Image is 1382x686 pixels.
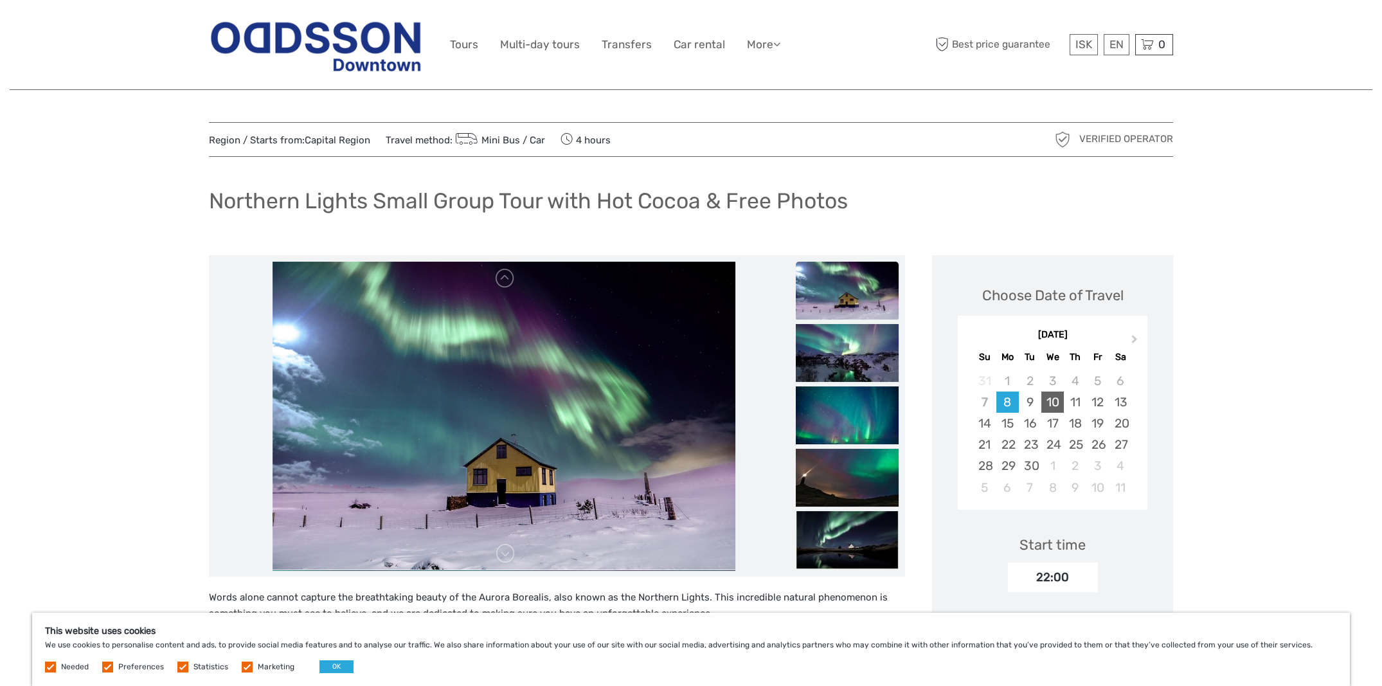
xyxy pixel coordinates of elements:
[148,20,163,35] button: Open LiveChat chat widget
[796,449,899,507] img: 620f1439602b4a4588db59d06174df7a_slider_thumbnail.jpg
[1109,370,1131,392] div: Not available Saturday, September 6th, 2025
[1064,370,1086,392] div: Not available Thursday, September 4th, 2025
[1086,477,1109,498] div: Choose Friday, October 10th, 2025
[209,188,848,214] h1: Northern Lights Small Group Tour with Hot Cocoa & Free Photos
[1109,477,1131,498] div: Choose Saturday, October 11th, 2025
[1064,455,1086,476] div: Choose Thursday, October 2nd, 2025
[973,370,996,392] div: Not available Sunday, August 31st, 2025
[796,324,899,382] img: 8c3ac6806fd64b33a2ca3b64f1dd7e56_slider_thumbnail.jpg
[1156,38,1167,51] span: 0
[996,413,1019,434] div: Choose Monday, September 15th, 2025
[962,370,1143,498] div: month 2025-09
[32,613,1350,686] div: We use cookies to personalise content and ads, to provide social media features and to analyse ou...
[1019,370,1041,392] div: Not available Tuesday, September 2nd, 2025
[1086,370,1109,392] div: Not available Friday, September 5th, 2025
[1109,455,1131,476] div: Choose Saturday, October 4th, 2025
[996,434,1019,455] div: Choose Monday, September 22nd, 2025
[1064,434,1086,455] div: Choose Thursday, September 25th, 2025
[982,285,1124,305] div: Choose Date of Travel
[996,370,1019,392] div: Not available Monday, September 1st, 2025
[1041,455,1064,476] div: Choose Wednesday, October 1st, 2025
[973,434,996,455] div: Choose Sunday, September 21st, 2025
[674,35,725,54] a: Car rental
[1041,413,1064,434] div: Choose Wednesday, September 17th, 2025
[305,134,370,146] a: Capital Region
[973,477,996,498] div: Choose Sunday, October 5th, 2025
[1086,413,1109,434] div: Choose Friday, September 19th, 2025
[1064,413,1086,434] div: Choose Thursday, September 18th, 2025
[1041,370,1064,392] div: Not available Wednesday, September 3rd, 2025
[932,34,1066,55] span: Best price guarantee
[996,348,1019,366] div: Mo
[996,392,1019,413] div: Choose Monday, September 8th, 2025
[386,131,545,149] span: Travel method:
[118,662,164,672] label: Preferences
[1041,392,1064,413] div: Choose Wednesday, September 10th, 2025
[1109,348,1131,366] div: Sa
[1041,348,1064,366] div: We
[973,348,996,366] div: Su
[973,455,996,476] div: Choose Sunday, September 28th, 2025
[1041,477,1064,498] div: Choose Wednesday, October 8th, 2025
[996,455,1019,476] div: Choose Monday, September 29th, 2025
[973,413,996,434] div: Choose Sunday, September 14th, 2025
[1126,332,1146,352] button: Next Month
[747,35,780,54] a: More
[1019,413,1041,434] div: Choose Tuesday, September 16th, 2025
[796,511,899,569] img: e4424fe0495f47ce9cd929889794f304_slider_thumbnail.jpg
[1041,434,1064,455] div: Choose Wednesday, September 24th, 2025
[258,662,294,672] label: Marketing
[18,23,145,33] p: We're away right now. Please check back later!
[996,477,1019,498] div: Choose Monday, October 6th, 2025
[1019,392,1041,413] div: Choose Tuesday, September 9th, 2025
[602,35,652,54] a: Transfers
[1109,413,1131,434] div: Choose Saturday, September 20th, 2025
[453,134,545,146] a: Mini Bus / Car
[1064,477,1086,498] div: Choose Thursday, October 9th, 2025
[973,392,996,413] div: Not available Sunday, September 7th, 2025
[61,662,89,672] label: Needed
[561,131,611,149] span: 4 hours
[1019,434,1041,455] div: Choose Tuesday, September 23rd, 2025
[319,660,354,673] button: OK
[1109,434,1131,455] div: Choose Saturday, September 27th, 2025
[1109,392,1131,413] div: Choose Saturday, September 13th, 2025
[45,626,1337,636] h5: This website uses cookies
[209,134,370,147] span: Region / Starts from:
[1075,38,1092,51] span: ISK
[1052,129,1073,150] img: verified_operator_grey_128.png
[193,662,228,672] label: Statistics
[1086,455,1109,476] div: Choose Friday, October 3rd, 2025
[209,12,423,77] img: Reykjavik Residence
[796,262,899,320] img: c98f3496009e44809d000fa2aee3e51b_slider_thumbnail.jpeg
[1104,34,1129,55] div: EN
[796,386,899,444] img: 7b10c2ed7d464e8ba987b42cc1113a35_slider_thumbnail.jpg
[209,590,905,622] p: Words alone cannot capture the breathtaking beauty of the Aurora Borealis, also known as the Nort...
[1086,392,1109,413] div: Choose Friday, September 12th, 2025
[1019,477,1041,498] div: Choose Tuesday, October 7th, 2025
[450,35,478,54] a: Tours
[1079,132,1173,146] span: Verified Operator
[1064,392,1086,413] div: Choose Thursday, September 11th, 2025
[273,262,735,570] img: c98f3496009e44809d000fa2aee3e51b_main_slider.jpeg
[1086,348,1109,366] div: Fr
[1019,348,1041,366] div: Tu
[1019,455,1041,476] div: Choose Tuesday, September 30th, 2025
[500,35,580,54] a: Multi-day tours
[1019,535,1086,555] div: Start time
[958,329,1147,342] div: [DATE]
[1086,434,1109,455] div: Choose Friday, September 26th, 2025
[1008,563,1098,592] div: 22:00
[1064,348,1086,366] div: Th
